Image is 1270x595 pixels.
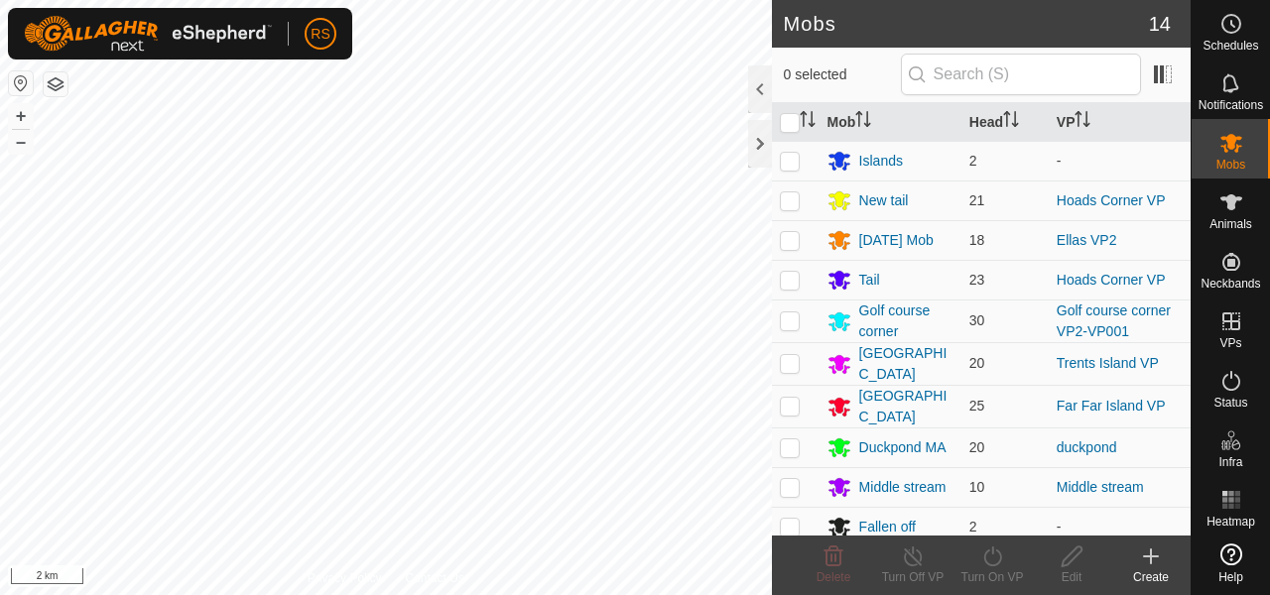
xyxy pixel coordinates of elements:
span: Infra [1218,456,1242,468]
span: 21 [969,192,985,208]
th: Head [961,103,1049,142]
div: Middle stream [859,477,947,498]
a: Golf course corner VP2-VP001 [1057,302,1171,339]
span: 2 [969,519,977,535]
span: Delete [817,570,851,584]
div: Tail [859,270,880,291]
td: - [1049,141,1191,180]
a: Hoads Corner VP [1057,272,1166,288]
a: duckpond [1057,439,1117,455]
span: Notifications [1199,99,1263,111]
span: 2 [969,153,977,169]
span: Animals [1209,218,1252,230]
span: 30 [969,312,985,328]
div: [GEOGRAPHIC_DATA] [859,343,953,385]
a: Help [1192,535,1270,591]
h2: Mobs [784,12,1149,36]
span: Help [1218,571,1243,583]
div: Fallen off [859,517,916,537]
span: 10 [969,479,985,495]
span: 18 [969,232,985,248]
td: - [1049,507,1191,546]
span: 20 [969,355,985,371]
th: VP [1049,103,1191,142]
a: Trents Island VP [1057,355,1159,371]
span: Mobs [1216,159,1245,171]
p-sorticon: Activate to sort [1003,114,1019,130]
div: Edit [1032,568,1111,586]
span: Schedules [1203,40,1258,52]
a: Ellas VP2 [1057,232,1117,248]
button: Reset Map [9,71,33,95]
div: Turn Off VP [873,568,952,586]
div: [GEOGRAPHIC_DATA] [859,386,953,427]
th: Mob [820,103,961,142]
p-sorticon: Activate to sort [855,114,871,130]
a: Privacy Policy [308,569,382,587]
p-sorticon: Activate to sort [1075,114,1090,130]
span: 25 [969,398,985,414]
a: Far Far Island VP [1057,398,1166,414]
p-sorticon: Activate to sort [800,114,816,130]
span: Status [1213,397,1247,409]
div: Golf course corner [859,300,953,342]
span: VPs [1219,337,1241,349]
div: Islands [859,151,903,172]
span: 14 [1149,9,1171,39]
input: Search (S) [901,54,1141,95]
button: Map Layers [44,72,67,96]
span: Neckbands [1201,278,1260,290]
span: RS [311,24,329,45]
a: Middle stream [1057,479,1144,495]
button: – [9,130,33,154]
span: 20 [969,439,985,455]
a: Contact Us [405,569,463,587]
div: Create [1111,568,1191,586]
div: [DATE] Mob [859,230,934,251]
div: Duckpond MA [859,437,947,458]
div: New tail [859,190,909,211]
button: + [9,104,33,128]
img: Gallagher Logo [24,16,272,52]
span: Heatmap [1206,516,1255,528]
div: Turn On VP [952,568,1032,586]
a: Hoads Corner VP [1057,192,1166,208]
span: 23 [969,272,985,288]
span: 0 selected [784,64,901,85]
